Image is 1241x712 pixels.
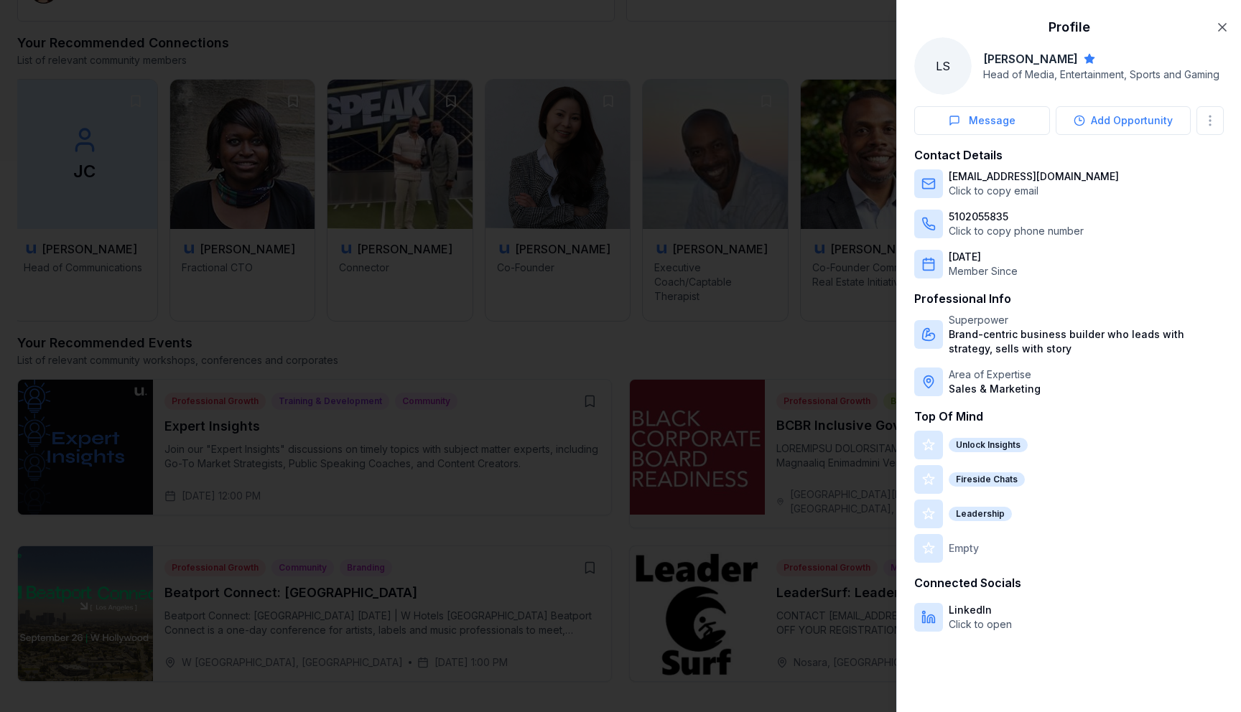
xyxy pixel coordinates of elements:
p: Click to open [949,617,1012,632]
h2: Profile [914,17,1224,37]
p: [EMAIL_ADDRESS][DOMAIN_NAME] [949,169,1119,184]
div: Fireside Chats [949,472,1025,487]
p: Area of Expertise [949,367,1041,382]
span: LS [914,37,972,95]
p: LinkedIn [949,603,1012,617]
div: Leadership [949,507,1012,521]
button: Add Opportunity [1056,106,1191,135]
p: Head of Media, Entertainment, Sports and Gaming [983,67,1219,82]
h3: Professional Info [914,290,1224,307]
p: Empty [949,541,979,556]
h3: Contact Details [914,146,1224,164]
p: Sales & Marketing [949,382,1041,396]
button: Message [914,106,1050,135]
h3: Connected Socials [914,574,1224,591]
p: Click to copy phone number [949,224,1084,238]
p: Superpower [949,313,1224,327]
p: Click to copy email [949,184,1119,198]
div: Unlock Insights [949,438,1028,452]
h2: [PERSON_NAME] [983,50,1078,67]
p: 5102055835 [949,210,1084,224]
p: Brand-centric business builder who leads with strategy, sells with story [949,327,1224,356]
h3: Top Of Mind [914,408,1224,425]
p: Member Since [949,264,1018,278]
p: [DATE] [949,250,1018,264]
